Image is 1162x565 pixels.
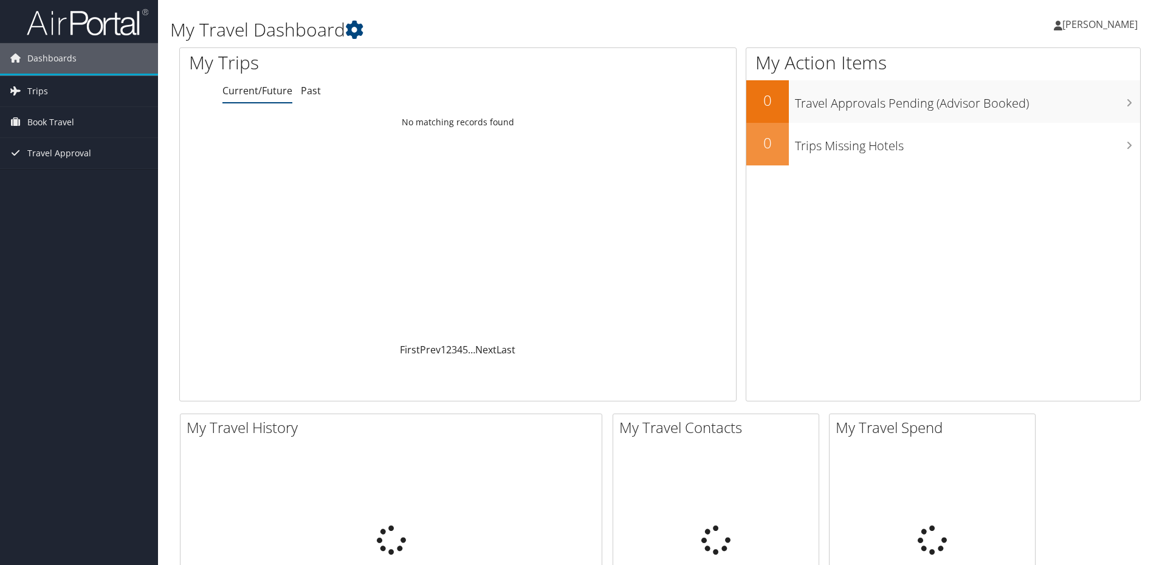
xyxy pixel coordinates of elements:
[795,89,1140,112] h3: Travel Approvals Pending (Advisor Booked)
[301,84,321,97] a: Past
[462,343,468,356] a: 5
[452,343,457,356] a: 3
[446,343,452,356] a: 2
[1062,18,1138,31] span: [PERSON_NAME]
[475,343,497,356] a: Next
[27,43,77,74] span: Dashboards
[27,8,148,36] img: airportal-logo.png
[400,343,420,356] a: First
[836,417,1035,438] h2: My Travel Spend
[222,84,292,97] a: Current/Future
[468,343,475,356] span: …
[187,417,602,438] h2: My Travel History
[795,131,1140,154] h3: Trips Missing Hotels
[746,123,1140,165] a: 0Trips Missing Hotels
[27,76,48,106] span: Trips
[180,111,736,133] td: No matching records found
[746,90,789,111] h2: 0
[420,343,441,356] a: Prev
[170,17,823,43] h1: My Travel Dashboard
[441,343,446,356] a: 1
[189,50,495,75] h1: My Trips
[1054,6,1150,43] a: [PERSON_NAME]
[619,417,819,438] h2: My Travel Contacts
[27,107,74,137] span: Book Travel
[497,343,515,356] a: Last
[746,133,789,153] h2: 0
[746,80,1140,123] a: 0Travel Approvals Pending (Advisor Booked)
[27,138,91,168] span: Travel Approval
[746,50,1140,75] h1: My Action Items
[457,343,462,356] a: 4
